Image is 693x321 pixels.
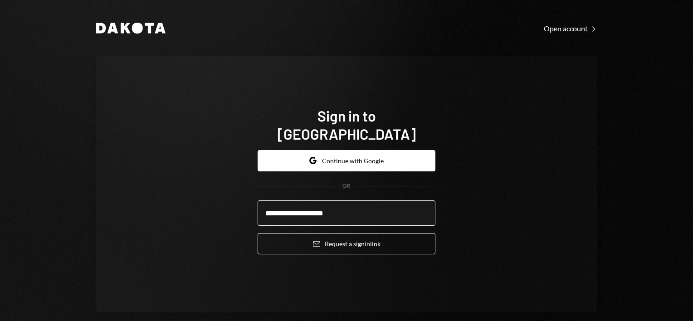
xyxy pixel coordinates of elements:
[258,150,435,171] button: Continue with Google
[544,23,597,33] a: Open account
[342,182,351,190] div: OR
[258,233,435,254] button: Request a signinlink
[417,208,428,219] keeper-lock: Open Keeper Popup
[258,107,435,143] h1: Sign in to [GEOGRAPHIC_DATA]
[544,24,597,33] div: Open account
